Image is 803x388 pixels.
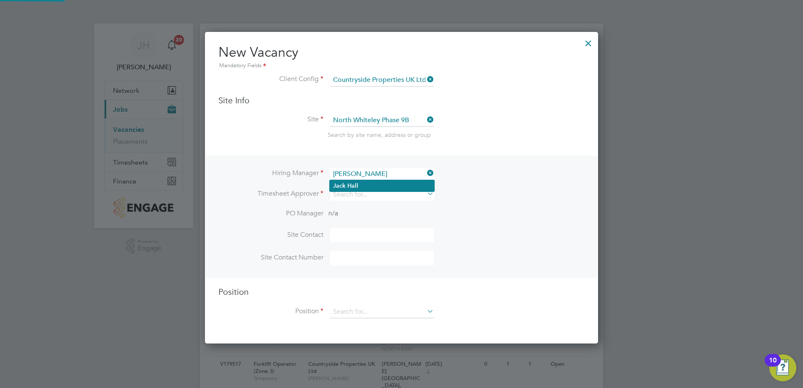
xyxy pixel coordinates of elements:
input: Search for... [330,189,434,201]
input: Search for... [330,74,434,87]
label: Client Config [218,75,323,84]
label: Site Contact Number [218,253,323,262]
label: Position [218,307,323,316]
button: Open Resource Center, 10 new notifications [769,354,796,381]
input: Search for... [330,168,434,180]
label: Hiring Manager [218,169,323,178]
b: Jack [333,182,346,189]
b: Hall [347,182,358,189]
h3: Site Info [218,95,585,106]
h2: New Vacancy [218,44,585,71]
label: Site Contact [218,231,323,239]
h3: Position [218,286,585,297]
div: 10 [769,360,777,371]
input: Search for... [330,306,434,318]
label: Timesheet Approver [218,189,323,198]
label: PO Manager [218,209,323,218]
label: Site [218,115,323,124]
span: n/a [328,209,338,218]
div: Mandatory Fields [218,61,585,71]
input: Search for... [330,114,434,127]
span: Search by site name, address or group [328,131,431,139]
